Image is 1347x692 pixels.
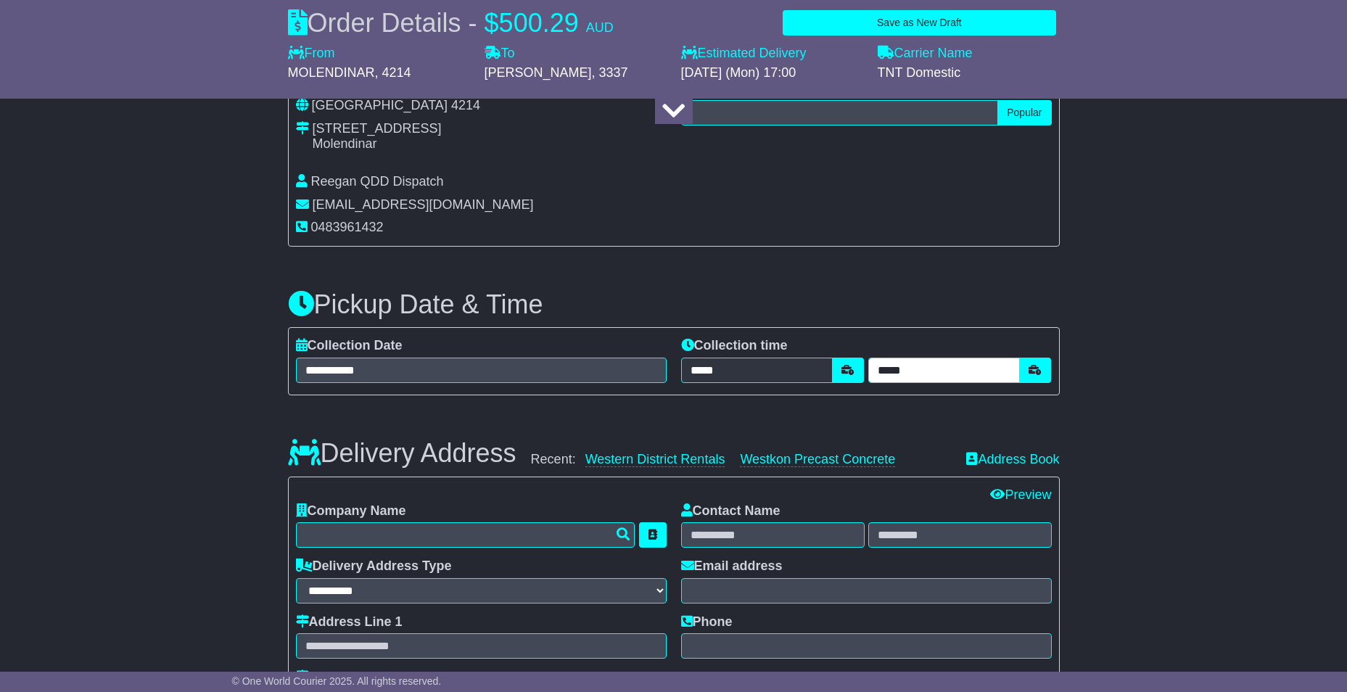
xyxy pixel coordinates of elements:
[783,10,1055,36] button: Save as New Draft
[592,65,628,80] span: , 3337
[296,670,403,685] label: Address Line 2
[531,452,952,468] div: Recent:
[311,220,384,234] span: 0483961432
[288,7,614,38] div: Order Details -
[990,487,1051,502] a: Preview
[681,614,733,630] label: Phone
[740,452,895,467] a: Westkon Precast Concrete
[313,136,442,152] div: Molendinar
[288,439,516,468] h3: Delivery Address
[288,46,335,62] label: From
[681,65,863,81] div: [DATE] (Mon) 17:00
[296,338,403,354] label: Collection Date
[313,197,534,212] span: [EMAIL_ADDRESS][DOMAIN_NAME]
[585,452,725,467] a: Western District Rentals
[681,559,783,574] label: Email address
[296,503,406,519] label: Company Name
[296,614,403,630] label: Address Line 1
[311,174,444,189] span: Reegan QDD Dispatch
[485,65,592,80] span: [PERSON_NAME]
[499,8,579,38] span: 500.29
[375,65,411,80] span: , 4214
[296,559,452,574] label: Delivery Address Type
[586,20,614,35] span: AUD
[485,8,499,38] span: $
[878,65,1060,81] div: TNT Domestic
[681,338,788,354] label: Collection time
[232,675,442,687] span: © One World Courier 2025. All rights reserved.
[288,290,1060,319] h3: Pickup Date & Time
[681,46,863,62] label: Estimated Delivery
[878,46,973,62] label: Carrier Name
[966,452,1059,466] a: Address Book
[681,503,780,519] label: Contact Name
[313,121,442,137] div: [STREET_ADDRESS]
[485,46,515,62] label: To
[288,65,375,80] span: MOLENDINAR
